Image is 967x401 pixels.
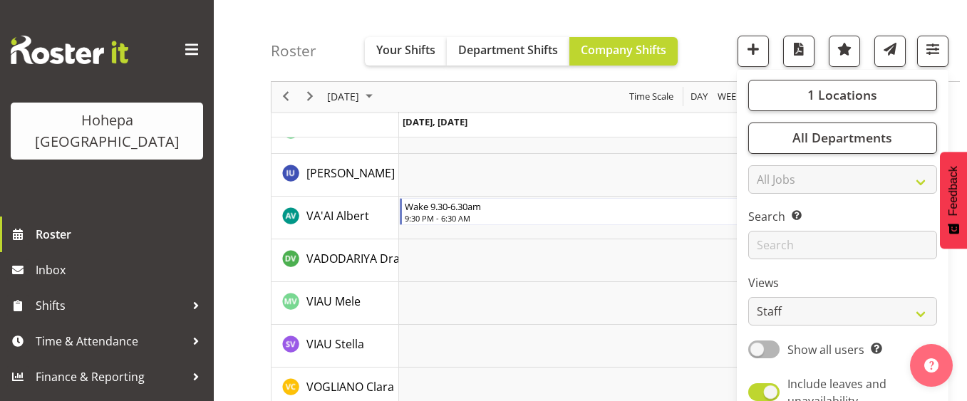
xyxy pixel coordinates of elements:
button: Next [301,88,320,106]
button: All Departments [748,123,937,154]
div: previous period [274,82,298,112]
span: Your Shifts [376,42,435,58]
a: VA'AI Albert [306,207,369,224]
button: Filter Shifts [917,36,948,67]
label: Search [748,209,937,226]
td: VIAU Mele resource [272,282,399,325]
span: Day [689,88,709,106]
span: [DATE] [326,88,361,106]
td: UGAPO Ivandra resource [272,154,399,197]
a: VOGLIANO Clara [306,378,394,395]
span: VIAU Mele [306,293,361,309]
td: VADODARIYA Drashti resource [272,239,399,282]
span: VOGLIANO Clara [306,379,394,395]
div: Wake 9.30-6.30am [405,199,880,213]
span: Department Shifts [458,42,558,58]
button: Department Shifts [447,37,569,66]
button: Previous [276,88,296,106]
td: VIAU Stella resource [272,325,399,368]
button: August 2025 [325,88,379,106]
td: VA'AI Albert resource [272,197,399,239]
span: Shifts [36,295,185,316]
span: Week [716,88,743,106]
a: [PERSON_NAME] [306,165,395,182]
div: August 12, 2025 [322,82,381,112]
span: VIAU Stella [306,336,364,352]
a: VIAU Stella [306,335,364,353]
button: Highlight an important date within the roster. [829,36,860,67]
button: 1 Locations [748,80,937,111]
div: 9:30 PM - 6:30 AM [405,212,880,224]
button: Timeline Week [715,88,745,106]
span: VA'AI Albert [306,208,369,224]
div: VA'AI Albert"s event - Wake 9.30-6.30am Begin From Tuesday, August 12, 2025 at 9:30:00 PM GMT+12:... [400,198,909,225]
button: Add a new shift [738,36,769,67]
h4: Roster [271,43,316,59]
a: VADODARIYA Drashti [306,250,420,267]
span: Time Scale [628,88,675,106]
span: VADODARIYA Drashti [306,251,420,266]
img: help-xxl-2.png [924,358,938,373]
a: VIAU Mele [306,293,361,310]
span: Show all users [787,342,864,358]
span: Finance & Reporting [36,366,185,387]
button: Company Shifts [569,37,678,66]
input: Search [748,231,937,260]
div: next period [298,82,322,112]
span: Inbox [36,259,207,281]
button: Download a PDF of the roster for the current day [783,36,815,67]
label: Views [748,275,937,292]
span: Roster [36,224,207,245]
span: TUULIMA Tone [306,123,386,138]
button: Send a list of all shifts for the selected filtered period to all rostered employees. [874,36,906,67]
button: Time Scale [627,88,676,106]
div: Hohepa [GEOGRAPHIC_DATA] [25,110,189,152]
span: Company Shifts [581,42,666,58]
button: Timeline Day [688,88,710,106]
img: Rosterit website logo [11,36,128,64]
span: [PERSON_NAME] [306,165,395,181]
span: Feedback [947,166,960,216]
span: 1 Locations [807,87,877,104]
span: All Departments [792,130,892,147]
span: [DATE], [DATE] [403,115,467,128]
span: Time & Attendance [36,330,185,352]
button: Feedback - Show survey [940,152,967,249]
button: Your Shifts [365,37,447,66]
